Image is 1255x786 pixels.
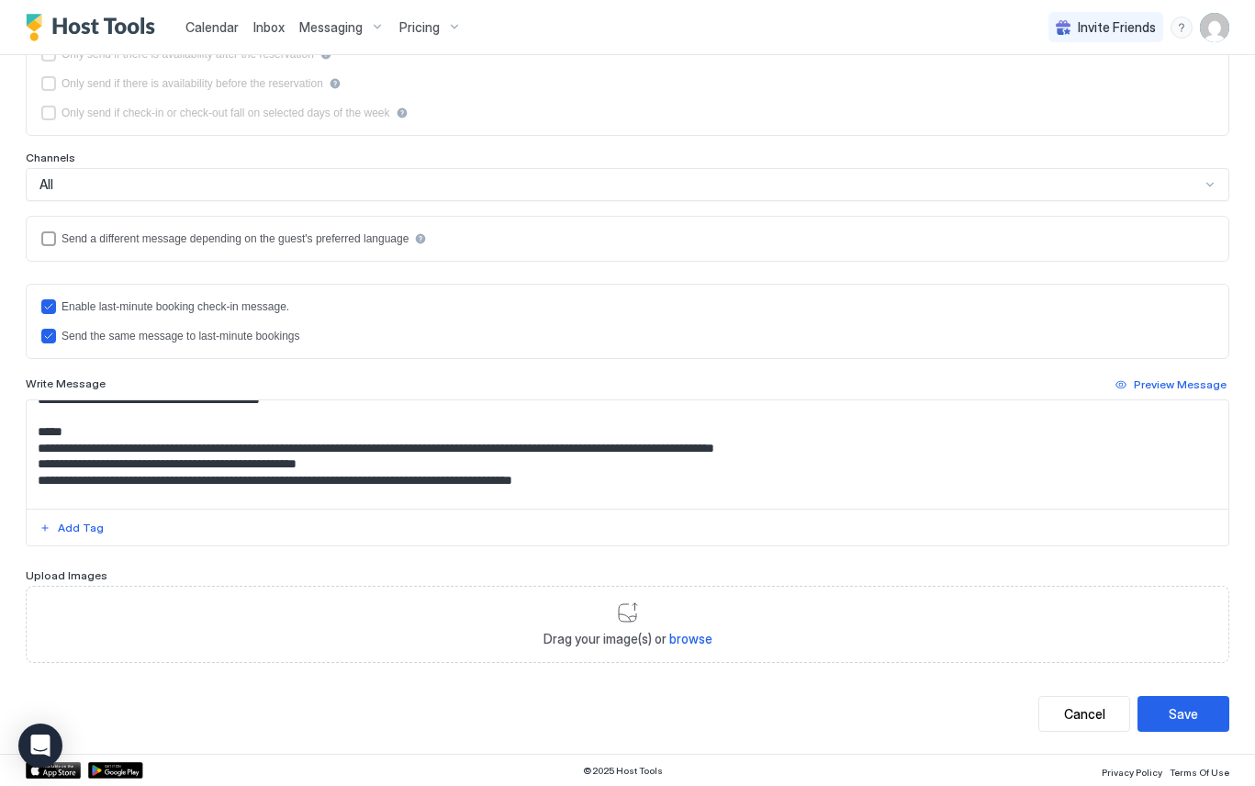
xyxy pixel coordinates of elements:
[1137,696,1229,732] button: Save
[185,17,239,37] a: Calendar
[1078,19,1156,36] span: Invite Friends
[583,765,663,777] span: © 2025 Host Tools
[26,376,106,390] span: Write Message
[26,568,107,582] span: Upload Images
[41,76,1214,91] div: beforeReservation
[39,176,53,193] span: All
[253,19,285,35] span: Inbox
[1038,696,1130,732] button: Cancel
[1102,767,1162,778] span: Privacy Policy
[1200,13,1229,42] div: User profile
[37,517,106,539] button: Add Tag
[1171,17,1193,39] div: menu
[62,77,323,90] div: Only send if there is availability before the reservation
[1102,761,1162,780] a: Privacy Policy
[299,19,363,36] span: Messaging
[543,631,712,647] span: Drag your image(s) or
[41,299,1214,314] div: lastMinuteMessageEnabled
[26,762,81,779] a: App Store
[58,520,104,536] div: Add Tag
[1134,376,1227,393] div: Preview Message
[1169,704,1198,724] div: Save
[399,19,440,36] span: Pricing
[88,762,143,779] a: Google Play Store
[26,14,163,41] a: Host Tools Logo
[62,232,409,245] div: Send a different message depending on the guest's preferred language
[27,400,1228,509] textarea: Input Field
[18,724,62,768] div: Open Intercom Messenger
[62,330,299,342] div: Send the same message to last-minute bookings
[62,107,390,119] div: Only send if check-in or check-out fall on selected days of the week
[1170,761,1229,780] a: Terms Of Use
[41,329,1214,343] div: lastMinuteMessageIsTheSame
[1113,374,1229,396] button: Preview Message
[26,151,75,164] span: Channels
[185,19,239,35] span: Calendar
[1170,767,1229,778] span: Terms Of Use
[253,17,285,37] a: Inbox
[669,631,712,646] span: browse
[62,300,289,313] div: Enable last-minute booking check-in message.
[1064,704,1105,724] div: Cancel
[41,106,1214,120] div: isLimited
[41,231,1214,246] div: languagesEnabled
